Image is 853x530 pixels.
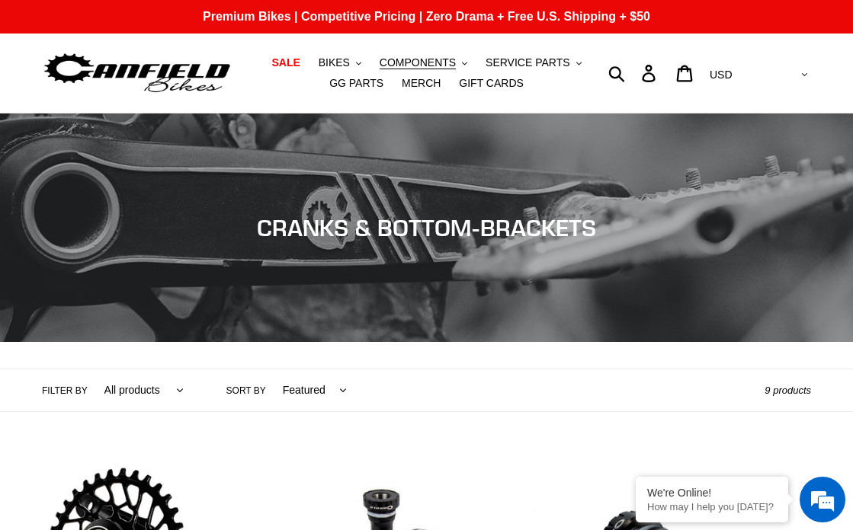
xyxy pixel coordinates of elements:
span: MERCH [402,77,441,90]
button: BIKES [311,53,369,73]
a: SALE [264,53,307,73]
span: SALE [271,56,300,69]
p: How may I help you today? [647,501,777,512]
button: SERVICE PARTS [478,53,588,73]
img: Canfield Bikes [42,49,232,97]
label: Filter by [42,384,88,397]
label: Sort by [226,384,266,397]
span: COMPONENTS [380,56,456,69]
span: SERVICE PARTS [486,56,569,69]
span: 9 products [765,385,811,396]
span: GIFT CARDS [459,77,524,90]
span: CRANKS & BOTTOM-BRACKETS [257,214,596,241]
a: GIFT CARDS [451,73,531,94]
span: BIKES [319,56,350,69]
button: COMPONENTS [372,53,475,73]
a: MERCH [394,73,448,94]
div: We're Online! [647,487,777,499]
a: GG PARTS [322,73,391,94]
span: GG PARTS [329,77,383,90]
